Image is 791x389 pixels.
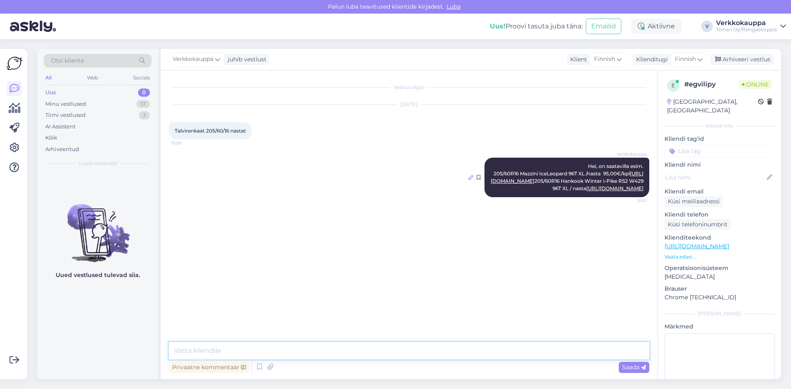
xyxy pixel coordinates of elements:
[665,135,775,143] p: Kliendi tag'id
[665,145,775,157] input: Lisa tag
[665,122,775,130] div: Kliendi info
[665,264,775,273] p: Operatsioonisüsteem
[716,26,777,33] div: Teinari Oy/Rengaskirppis
[175,128,246,134] span: Talvirenkaat 205/60/16 nastat
[667,98,758,115] div: [GEOGRAPHIC_DATA], [GEOGRAPHIC_DATA]
[44,72,53,83] div: All
[716,20,777,26] div: Verkkokauppa
[616,198,647,204] span: 16:01
[665,196,723,207] div: Küsi meiliaadressi
[665,210,775,219] p: Kliendi telefon
[169,362,249,373] div: Privaatne kommentaar
[490,22,505,30] b: Uus!
[79,160,117,167] span: Uued vestlused
[586,185,644,191] a: [URL][DOMAIN_NAME]
[139,111,150,119] div: 3
[45,145,79,154] div: Arhiveeritud
[131,72,152,83] div: Socials
[665,219,731,230] div: Küsi telefoninumbrit
[665,310,775,317] div: [PERSON_NAME]
[225,55,267,64] div: juhib vestlust
[171,140,202,146] span: 15:58
[684,79,739,89] div: # egvilipy
[7,56,22,71] img: Askly Logo
[665,173,765,182] input: Lisa nimi
[665,242,729,250] a: [URL][DOMAIN_NAME]
[85,72,100,83] div: Web
[665,322,775,331] p: Märkmed
[739,80,772,89] span: Online
[490,21,583,31] div: Proovi tasuta juba täna:
[567,55,587,64] div: Klient
[136,100,150,108] div: 17
[444,3,463,10] span: Luba
[45,111,86,119] div: Tiimi vestlused
[665,253,775,261] p: Vaata edasi ...
[710,54,774,65] div: Arhiveeri vestlus
[616,151,647,157] span: Verkkokauppa
[665,284,775,293] p: Brauser
[665,293,775,302] p: Chrome [TECHNICAL_ID]
[675,55,696,64] span: Finnish
[45,89,56,97] div: Uus
[665,161,775,169] p: Kliendi nimi
[56,271,140,280] p: Uued vestlused tulevad siia.
[51,56,84,65] span: Otsi kliente
[716,20,786,33] a: VerkkokauppaTeinari Oy/Rengaskirppis
[45,123,76,131] div: AI Assistent
[631,19,681,34] div: Aktiivne
[701,21,713,32] div: V
[665,187,775,196] p: Kliendi email
[586,19,621,34] button: Emailid
[173,55,213,64] span: Verkkokauppa
[138,89,150,97] div: 0
[665,273,775,281] p: [MEDICAL_DATA]
[594,55,615,64] span: Finnish
[672,82,675,89] span: e
[45,134,57,142] div: Kõik
[665,233,775,242] p: Klienditeekond
[622,363,646,371] span: Saada
[633,55,668,64] div: Klienditugi
[169,84,649,91] div: Vestlus algas
[169,101,649,108] div: [DATE]
[37,189,158,263] img: No chats
[45,100,86,108] div: Minu vestlused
